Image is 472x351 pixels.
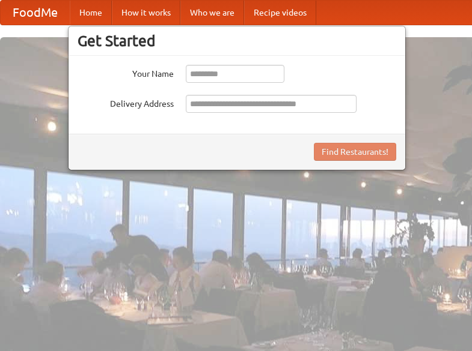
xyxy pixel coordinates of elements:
[180,1,244,25] a: Who we are
[1,1,70,25] a: FoodMe
[70,1,112,25] a: Home
[78,95,174,110] label: Delivery Address
[78,32,396,50] h3: Get Started
[244,1,316,25] a: Recipe videos
[112,1,180,25] a: How it works
[314,143,396,161] button: Find Restaurants!
[78,65,174,80] label: Your Name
